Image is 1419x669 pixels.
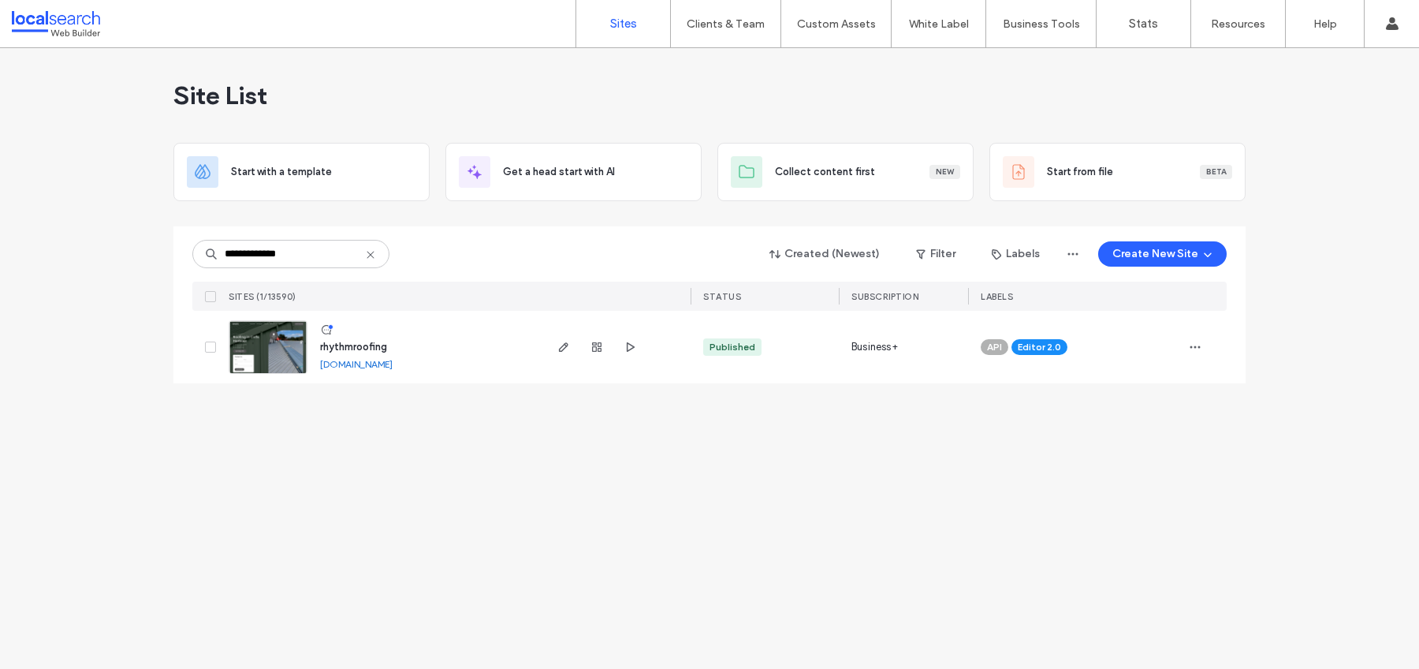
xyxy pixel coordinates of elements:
[989,143,1246,201] div: Start from fileBeta
[1047,164,1113,180] span: Start from file
[717,143,974,201] div: Collect content firstNew
[445,143,702,201] div: Get a head start with AI
[36,11,69,25] span: Help
[709,340,755,354] div: Published
[1098,241,1227,267] button: Create New Site
[1200,165,1232,179] div: Beta
[978,241,1054,267] button: Labels
[1129,17,1158,31] label: Stats
[775,164,875,180] span: Collect content first
[756,241,894,267] button: Created (Newest)
[1313,17,1337,31] label: Help
[987,340,1002,354] span: API
[909,17,969,31] label: White Label
[320,358,393,370] a: [DOMAIN_NAME]
[610,17,637,31] label: Sites
[851,339,898,355] span: Business+
[900,241,971,267] button: Filter
[929,165,960,179] div: New
[229,291,296,302] span: SITES (1/13590)
[231,164,332,180] span: Start with a template
[173,80,267,111] span: Site List
[1211,17,1265,31] label: Resources
[503,164,615,180] span: Get a head start with AI
[687,17,765,31] label: Clients & Team
[981,291,1013,302] span: LABELS
[320,341,387,353] a: rhythmroofing
[703,291,741,302] span: STATUS
[1018,340,1061,354] span: Editor 2.0
[851,291,918,302] span: SUBSCRIPTION
[797,17,876,31] label: Custom Assets
[173,143,430,201] div: Start with a template
[1003,17,1080,31] label: Business Tools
